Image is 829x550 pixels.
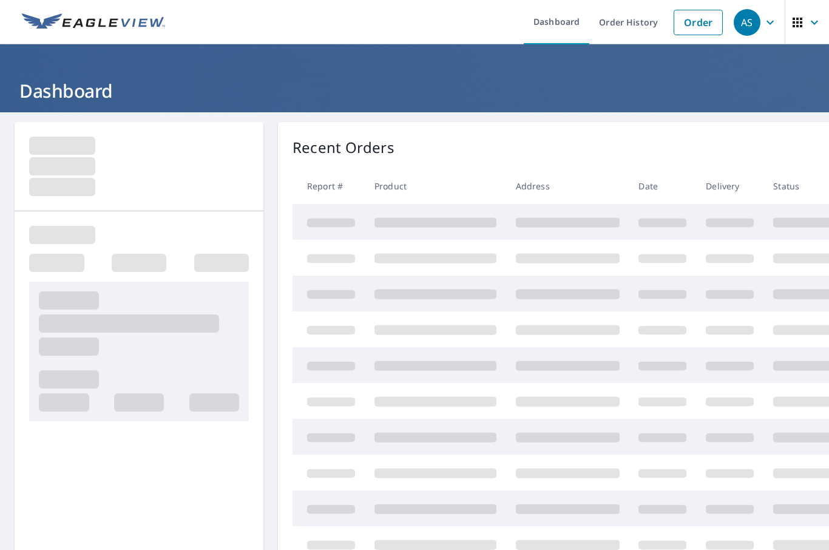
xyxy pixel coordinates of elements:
[734,9,760,36] div: AS
[629,168,696,204] th: Date
[365,168,506,204] th: Product
[293,168,365,204] th: Report #
[22,13,165,32] img: EV Logo
[506,168,629,204] th: Address
[674,10,723,35] a: Order
[15,78,814,103] h1: Dashboard
[293,137,394,158] p: Recent Orders
[696,168,763,204] th: Delivery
